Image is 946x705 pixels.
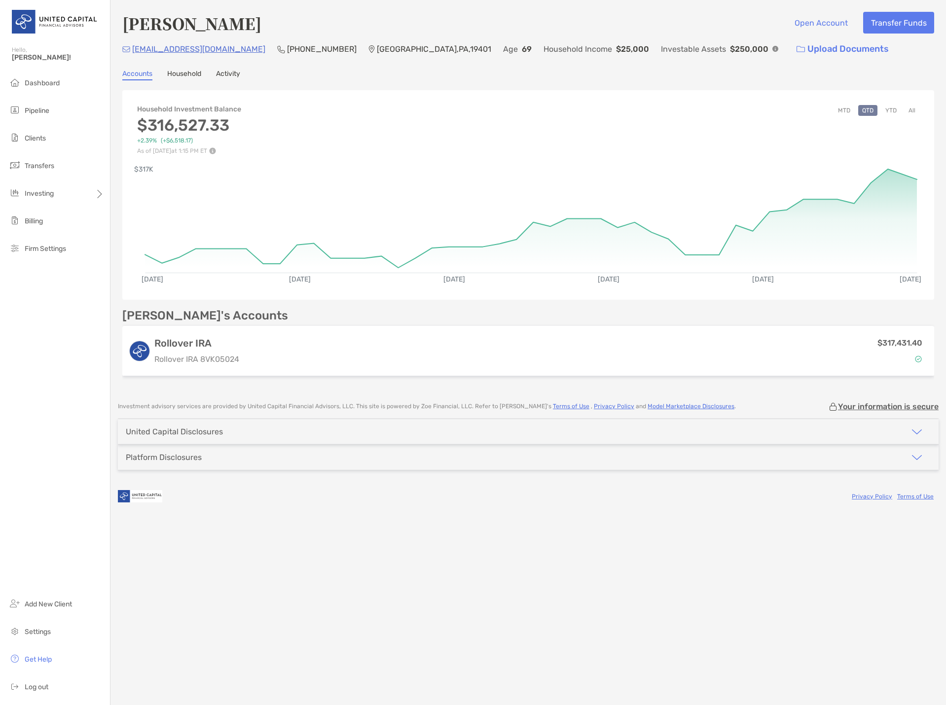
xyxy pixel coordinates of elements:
p: Investment advisory services are provided by United Capital Financial Advisors, LLC . This site i... [118,403,736,410]
text: [DATE] [900,275,921,283]
button: Transfer Funds [863,12,934,34]
text: [DATE] [598,275,619,283]
img: get-help icon [9,653,21,665]
span: Pipeline [25,106,49,115]
p: [EMAIL_ADDRESS][DOMAIN_NAME] [132,43,265,55]
img: firm-settings icon [9,242,21,254]
p: $317,431.40 [877,337,922,349]
text: [DATE] [289,275,311,283]
a: Accounts [122,70,152,80]
p: Your information is secure [838,402,939,411]
span: Dashboard [25,79,60,87]
img: billing icon [9,214,21,226]
button: All [905,105,919,116]
img: Location Icon [368,45,375,53]
a: Household [167,70,201,80]
p: 69 [522,43,532,55]
img: logout icon [9,680,21,692]
a: Privacy Policy [594,403,634,410]
a: Upload Documents [790,38,895,60]
p: [PERSON_NAME]'s Accounts [122,310,288,322]
text: [DATE] [752,275,774,283]
span: Transfers [25,162,54,170]
button: YTD [881,105,901,116]
text: $317K [134,165,153,174]
span: Settings [25,628,51,636]
span: [PERSON_NAME]! [12,53,104,62]
img: Account Status icon [915,355,922,362]
img: United Capital Logo [12,4,98,39]
a: Terms of Use [897,493,934,500]
span: ( +$6,518.17 ) [161,137,193,144]
img: clients icon [9,132,21,143]
h3: Rollover IRA [154,337,239,349]
p: As of [DATE] at 1:15 PM ET [137,147,241,154]
button: QTD [858,105,877,116]
p: Household Income [544,43,612,55]
span: Add New Client [25,600,72,608]
div: Platform Disclosures [126,453,202,462]
a: Privacy Policy [852,493,892,500]
div: United Capital Disclosures [126,427,223,436]
img: icon arrow [911,426,923,438]
img: Performance Info [209,147,216,154]
img: Info Icon [772,46,778,52]
img: transfers icon [9,159,21,171]
img: Email Icon [122,46,130,52]
span: Investing [25,189,54,198]
span: Firm Settings [25,245,66,253]
h3: $316,527.33 [137,116,241,135]
text: [DATE] [142,275,163,283]
h4: [PERSON_NAME] [122,12,261,35]
span: Log out [25,683,48,691]
span: Billing [25,217,43,225]
p: $250,000 [730,43,768,55]
a: Activity [216,70,240,80]
img: button icon [797,46,805,53]
button: Open Account [787,12,855,34]
img: add_new_client icon [9,598,21,609]
img: icon arrow [911,452,923,463]
img: dashboard icon [9,76,21,88]
a: Model Marketplace Disclosures [648,403,734,410]
text: [DATE] [443,275,465,283]
a: Terms of Use [553,403,589,410]
img: settings icon [9,625,21,637]
img: investing icon [9,187,21,199]
span: +2.39% [137,137,157,144]
p: Age [503,43,518,55]
img: pipeline icon [9,104,21,116]
img: Phone Icon [277,45,285,53]
span: Clients [25,134,46,142]
p: [PHONE_NUMBER] [287,43,357,55]
p: Rollover IRA 8VK05024 [154,353,239,365]
p: $25,000 [616,43,649,55]
button: MTD [834,105,854,116]
span: Get Help [25,655,52,664]
h4: Household Investment Balance [137,105,241,113]
img: company logo [118,485,162,507]
p: [GEOGRAPHIC_DATA] , PA , 19401 [377,43,491,55]
p: Investable Assets [661,43,726,55]
img: logo account [130,341,149,361]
